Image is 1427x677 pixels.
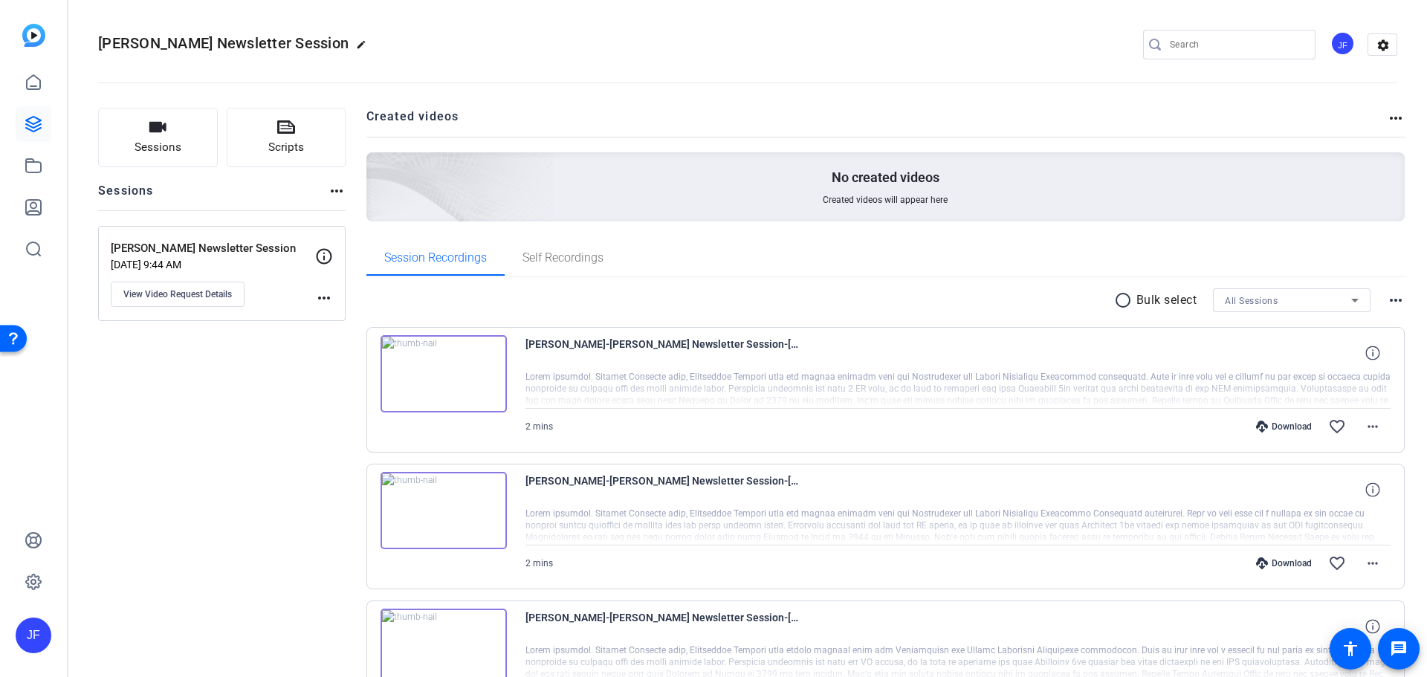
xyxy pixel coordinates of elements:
mat-icon: more_horiz [1364,554,1382,572]
h2: Created videos [366,108,1388,137]
span: Sessions [135,139,181,156]
mat-icon: favorite_border [1328,418,1346,435]
mat-icon: more_horiz [328,182,346,200]
div: JF [16,618,51,653]
mat-icon: more_horiz [1364,418,1382,435]
img: blue-gradient.svg [22,24,45,47]
span: 2 mins [525,558,553,569]
mat-icon: radio_button_unchecked [1114,291,1136,309]
mat-icon: accessibility [1342,640,1359,658]
div: Download [1249,421,1319,433]
div: Download [1249,557,1319,569]
mat-icon: message [1390,640,1408,658]
p: Bulk select [1136,291,1197,309]
button: Scripts [227,108,346,167]
span: View Video Request Details [123,288,232,300]
mat-icon: more_horiz [1387,291,1405,309]
span: [PERSON_NAME] Newsletter Session [98,34,349,52]
button: Sessions [98,108,218,167]
input: Search [1170,36,1304,54]
button: View Video Request Details [111,282,245,307]
mat-icon: more_horiz [315,289,333,307]
div: JF [1330,31,1355,56]
mat-icon: edit [356,39,374,57]
ngx-avatar: Jenny Franchi [1330,31,1356,57]
mat-icon: more_horiz [1387,109,1405,127]
img: Creted videos background [200,5,554,328]
span: 2 mins [525,421,553,432]
img: thumb-nail [381,472,507,549]
span: Session Recordings [384,252,487,264]
span: [PERSON_NAME]-[PERSON_NAME] Newsletter Session-[PERSON_NAME] Newsletter Session-1757019238446-webcam [525,609,800,644]
p: [DATE] 9:44 AM [111,259,315,271]
mat-icon: settings [1368,34,1398,56]
img: thumb-nail [381,335,507,412]
span: [PERSON_NAME]-[PERSON_NAME] Newsletter Session-[PERSON_NAME] Newsletter Session-1757019382712-webcam [525,472,800,508]
span: [PERSON_NAME]-[PERSON_NAME] Newsletter Session-[PERSON_NAME] Newsletter Session-1757019525359-webcam [525,335,800,371]
span: Scripts [268,139,304,156]
p: [PERSON_NAME] Newsletter Session [111,240,315,257]
mat-icon: favorite_border [1328,554,1346,572]
h2: Sessions [98,182,154,210]
p: No created videos [832,169,939,187]
span: All Sessions [1225,296,1278,306]
span: Self Recordings [522,252,604,264]
span: Created videos will appear here [823,194,948,206]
